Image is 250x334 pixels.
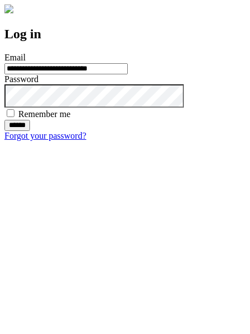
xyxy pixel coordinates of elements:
[4,53,26,62] label: Email
[18,109,71,119] label: Remember me
[4,131,86,140] a: Forgot your password?
[4,74,38,84] label: Password
[4,27,246,42] h2: Log in
[4,4,13,13] img: logo-4e3dc11c47720685a147b03b5a06dd966a58ff35d612b21f08c02c0306f2b779.png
